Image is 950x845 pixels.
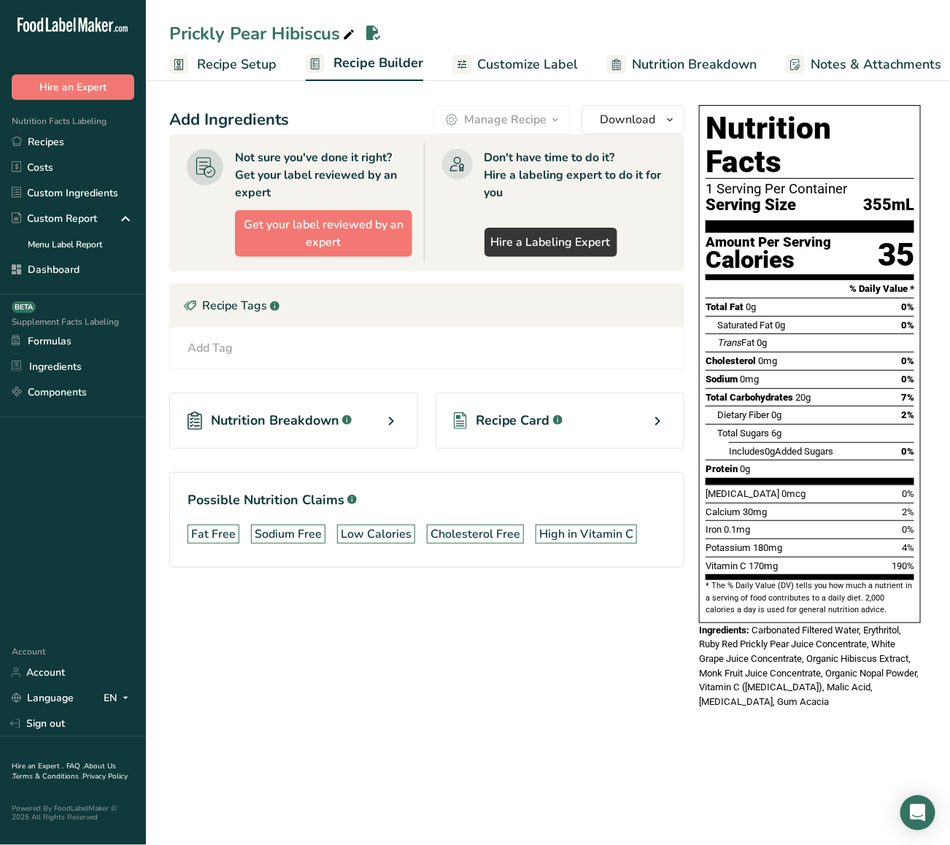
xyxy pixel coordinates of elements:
[901,355,914,366] span: 0%
[341,525,412,543] div: Low Calories
[901,446,914,457] span: 0%
[632,55,757,74] span: Nutrition Breakdown
[169,48,277,81] a: Recipe Setup
[169,20,358,47] div: Prickly Pear Hibiscus
[706,463,738,474] span: Protein
[740,463,750,474] span: 0g
[12,771,82,782] a: Terms & Conditions .
[743,506,767,517] span: 30mg
[706,355,756,366] span: Cholesterol
[12,761,116,782] a: About Us .
[901,320,914,331] span: 0%
[476,411,550,431] span: Recipe Card
[104,690,134,707] div: EN
[775,320,785,331] span: 0g
[717,337,754,348] span: Fat
[901,374,914,385] span: 0%
[235,210,412,257] button: Get your label reviewed by an expert
[902,488,914,499] span: 0%
[477,55,578,74] span: Customize Label
[717,320,773,331] span: Saturated Fat
[699,625,919,707] span: Carbonated Filtered Water, Erythritol, Ruby Red Prickly Pear Juice Concentrate, White Grape Juice...
[255,525,322,543] div: Sodium Free
[706,250,831,271] div: Calories
[188,339,233,357] div: Add Tag
[12,301,36,313] div: BETA
[235,149,412,201] div: Not sure you've done it right? Get your label reviewed by an expert
[188,490,666,510] h1: Possible Nutrition Claims
[452,48,578,81] a: Customize Label
[197,55,277,74] span: Recipe Setup
[706,488,779,499] span: [MEDICAL_DATA]
[706,236,831,250] div: Amount Per Serving
[758,355,777,366] span: 0mg
[699,625,749,636] span: Ingredients:
[729,446,833,457] span: Includes Added Sugars
[306,47,423,82] a: Recipe Builder
[892,560,914,571] span: 190%
[717,337,741,348] i: Trans
[706,392,793,403] span: Total Carbohydrates
[169,108,289,132] div: Add Ingredients
[878,236,914,274] div: 35
[539,525,633,543] div: High in Vitamin C
[607,48,757,81] a: Nutrition Breakdown
[724,524,750,535] span: 0.1mg
[901,301,914,312] span: 0%
[82,771,128,782] a: Privacy Policy
[717,428,769,439] span: Total Sugars
[706,524,722,535] span: Iron
[12,761,63,771] a: Hire an Expert .
[901,392,914,403] span: 7%
[191,525,236,543] div: Fat Free
[786,48,941,81] a: Notes & Attachments
[12,211,97,226] div: Custom Report
[900,795,935,830] div: Open Intercom Messenger
[706,301,744,312] span: Total Fat
[706,112,914,179] h1: Nutrition Facts
[582,105,684,134] button: Download
[781,488,806,499] span: 0mcg
[902,542,914,553] span: 4%
[170,284,684,328] div: Recipe Tags
[242,216,406,251] span: Get your label reviewed by an expert
[66,761,84,771] a: FAQ .
[901,409,914,420] span: 2%
[12,804,134,822] div: Powered By FoodLabelMaker © 2025 All Rights Reserved
[706,506,741,517] span: Calcium
[765,446,775,457] span: 0g
[811,55,941,74] span: Notes & Attachments
[757,337,767,348] span: 0g
[211,411,339,431] span: Nutrition Breakdown
[706,280,914,298] section: % Daily Value *
[706,542,751,553] span: Potassium
[600,111,655,128] span: Download
[902,506,914,517] span: 2%
[706,560,746,571] span: Vitamin C
[749,560,778,571] span: 170mg
[12,685,74,711] a: Language
[484,149,668,201] div: Don't have time to do it? Hire a labeling expert to do it for you
[863,196,914,215] span: 355mL
[333,53,423,73] span: Recipe Builder
[771,409,781,420] span: 0g
[706,196,796,215] span: Serving Size
[740,374,759,385] span: 0mg
[706,374,738,385] span: Sodium
[12,74,134,100] button: Hire an Expert
[717,409,769,420] span: Dietary Fiber
[771,428,781,439] span: 6g
[706,580,914,616] section: * The % Daily Value (DV) tells you how much a nutrient in a serving of food contributes to a dail...
[902,524,914,535] span: 0%
[746,301,756,312] span: 0g
[753,542,782,553] span: 180mg
[430,525,520,543] div: Cholesterol Free
[484,228,617,257] a: Hire a Labeling Expert
[706,182,914,196] div: 1 Serving Per Container
[795,392,811,403] span: 20g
